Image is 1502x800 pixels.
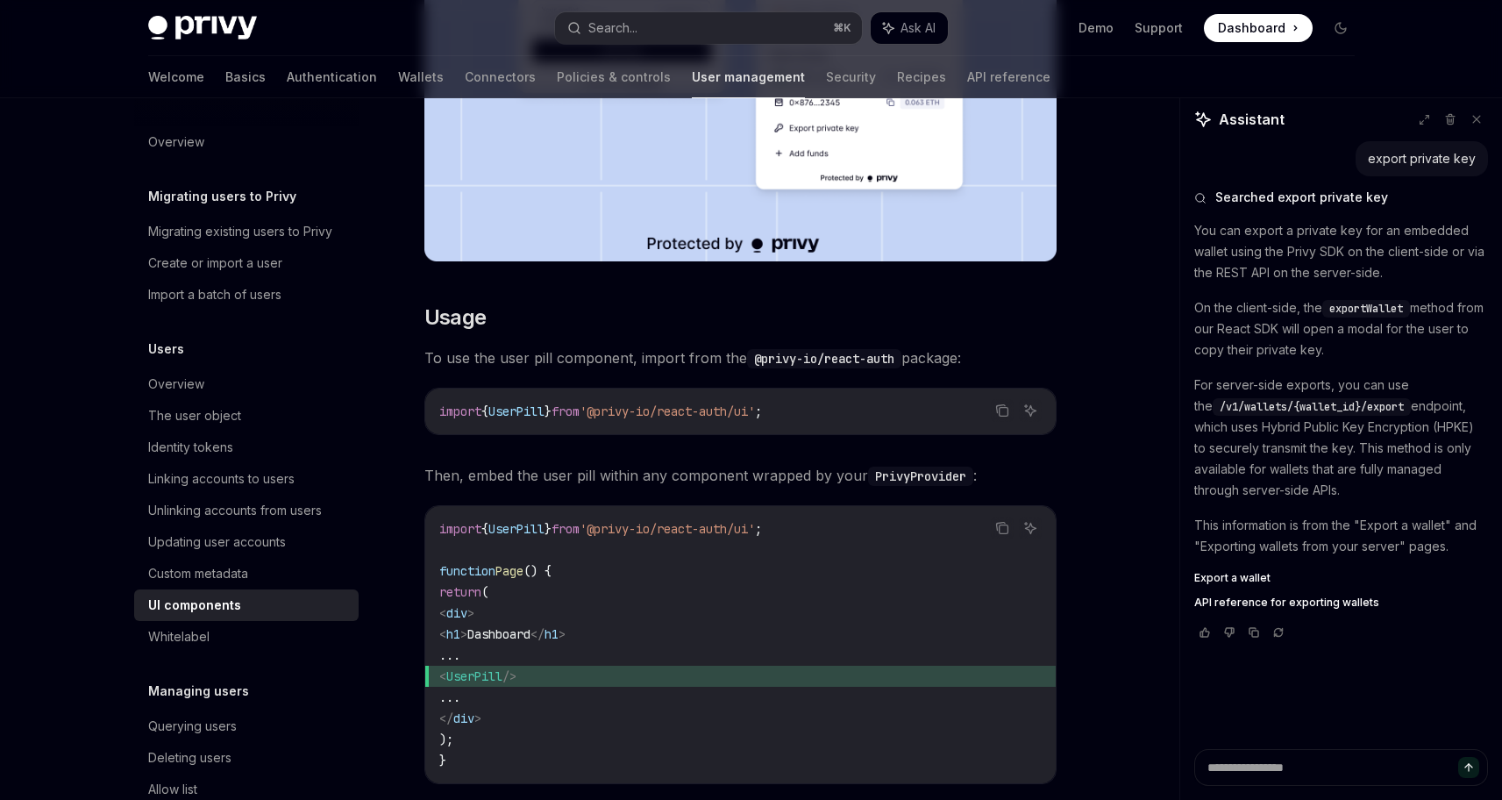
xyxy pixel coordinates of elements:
p: On the client-side, the method from our React SDK will open a modal for the user to copy their pr... [1194,297,1488,361]
div: Overview [148,132,204,153]
span: ; [755,521,762,537]
span: ); [439,732,453,747]
div: Deleting users [148,747,231,768]
span: Ask AI [900,19,936,37]
code: @privy-io/react-auth [747,349,901,368]
span: from [552,404,580,419]
span: return [439,584,481,600]
span: UserPill [446,668,502,684]
span: UserPill [488,521,545,537]
button: Toggle dark mode [1327,14,1355,42]
a: The user object [134,400,359,432]
span: < [439,605,446,621]
a: API reference for exporting wallets [1194,596,1488,610]
a: Identity tokens [134,432,359,463]
span: h1 [446,626,460,642]
div: Overview [148,374,204,395]
div: Whitelabel [148,626,210,647]
span: } [545,404,552,419]
a: Custom metadata [134,558,359,589]
span: div [446,605,467,621]
button: Send message [1458,757,1479,778]
a: Basics [225,56,266,98]
p: For server-side exports, you can use the endpoint, which uses Hybrid Public Key Encryption (HPKE)... [1194,375,1488,501]
a: Deleting users [134,742,359,774]
span: Usage [424,304,487,332]
a: Connectors [465,56,536,98]
span: exportWallet [1329,302,1403,316]
a: Support [1135,19,1183,37]
div: Import a batch of users [148,284,281,305]
a: Recipes [897,56,946,98]
span: Then, embed the user pill within any component wrapped by your : [424,463,1057,488]
span: { [481,404,488,419]
span: from [552,521,580,537]
span: import [439,404,481,419]
span: Dashboard [1218,19,1285,37]
span: Page [495,563,523,579]
a: Unlinking accounts from users [134,495,359,526]
div: Unlinking accounts from users [148,500,322,521]
a: Dashboard [1204,14,1313,42]
p: This information is from the "Export a wallet" and "Exporting wallets from your server" pages. [1194,515,1488,557]
span: Searched export private key [1215,189,1388,206]
span: ( [481,584,488,600]
a: Overview [134,368,359,400]
span: /v1/wallets/{wallet_id}/export [1220,400,1404,414]
span: > [460,626,467,642]
h5: Migrating users to Privy [148,186,296,207]
span: ; [755,404,762,419]
span: API reference for exporting wallets [1194,596,1379,610]
a: Create or import a user [134,247,359,279]
span: ... [439,689,460,705]
span: () { [523,563,552,579]
span: } [545,521,552,537]
a: Security [826,56,876,98]
span: } [439,753,446,768]
span: < [439,626,446,642]
a: Migrating existing users to Privy [134,216,359,247]
a: Whitelabel [134,621,359,653]
div: Custom metadata [148,563,248,584]
span: > [467,605,474,621]
div: Search... [588,18,637,39]
span: import [439,521,481,537]
a: API reference [967,56,1050,98]
span: Assistant [1219,109,1285,130]
button: Ask AI [1019,517,1042,539]
span: > [474,711,481,726]
div: UI components [148,595,241,616]
span: function [439,563,495,579]
div: Identity tokens [148,437,233,458]
a: Overview [134,126,359,158]
p: You can export a private key for an embedded wallet using the Privy SDK on the client-side or via... [1194,220,1488,283]
button: Copy the contents from the code block [991,517,1014,539]
span: </ [530,626,545,642]
span: { [481,521,488,537]
span: Export a wallet [1194,571,1271,585]
span: '@privy-io/react-auth/ui' [580,404,755,419]
div: export private key [1368,150,1476,168]
span: Dashboard [467,626,530,642]
div: Querying users [148,716,237,737]
div: Migrating existing users to Privy [148,221,332,242]
code: PrivyProvider [868,467,973,486]
a: Welcome [148,56,204,98]
a: Policies & controls [557,56,671,98]
a: Authentication [287,56,377,98]
button: Ask AI [1019,399,1042,422]
span: To use the user pill component, import from the package: [424,346,1057,370]
a: Updating user accounts [134,526,359,558]
button: Ask AI [871,12,948,44]
h5: Managing users [148,681,249,702]
div: Linking accounts to users [148,468,295,489]
span: > [559,626,566,642]
span: ⌘ K [833,21,851,35]
span: h1 [545,626,559,642]
span: < [439,668,446,684]
div: The user object [148,405,241,426]
a: Import a batch of users [134,279,359,311]
span: div [453,711,474,726]
span: ... [439,647,460,663]
a: Linking accounts to users [134,463,359,495]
